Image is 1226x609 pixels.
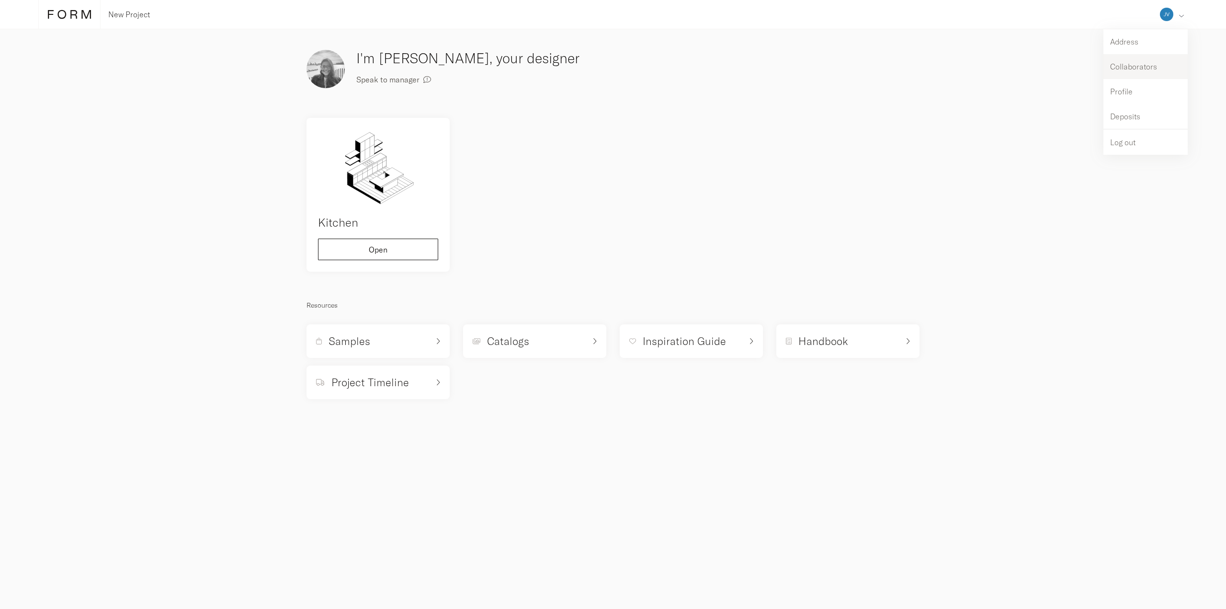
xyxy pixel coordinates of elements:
[318,214,438,231] h4: Kitchen
[1110,38,1138,46] span: Address
[798,334,848,348] h5: Handbook
[356,69,431,90] button: Speak to manager
[1110,113,1140,120] span: Deposits
[487,334,529,348] h5: Catalogs
[331,375,409,390] h5: Project Timeline
[318,239,438,260] button: Open
[1160,8,1173,21] img: 4c925395591ef59852a0709a89a9ba93
[108,9,150,20] p: New Project
[369,246,387,253] span: Open
[318,129,438,206] img: kitchen.svg
[643,334,726,348] h5: Inspiration Guide
[356,76,420,83] span: Speak to manager
[306,50,345,88] img: ImagefromiOS.jpg
[329,334,370,348] h5: Samples
[1110,88,1133,95] span: Profile
[1110,138,1135,146] span: Log out
[356,48,685,69] h3: I'm [PERSON_NAME], your designer
[306,299,919,311] p: Resources
[1110,63,1157,70] span: Collaborators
